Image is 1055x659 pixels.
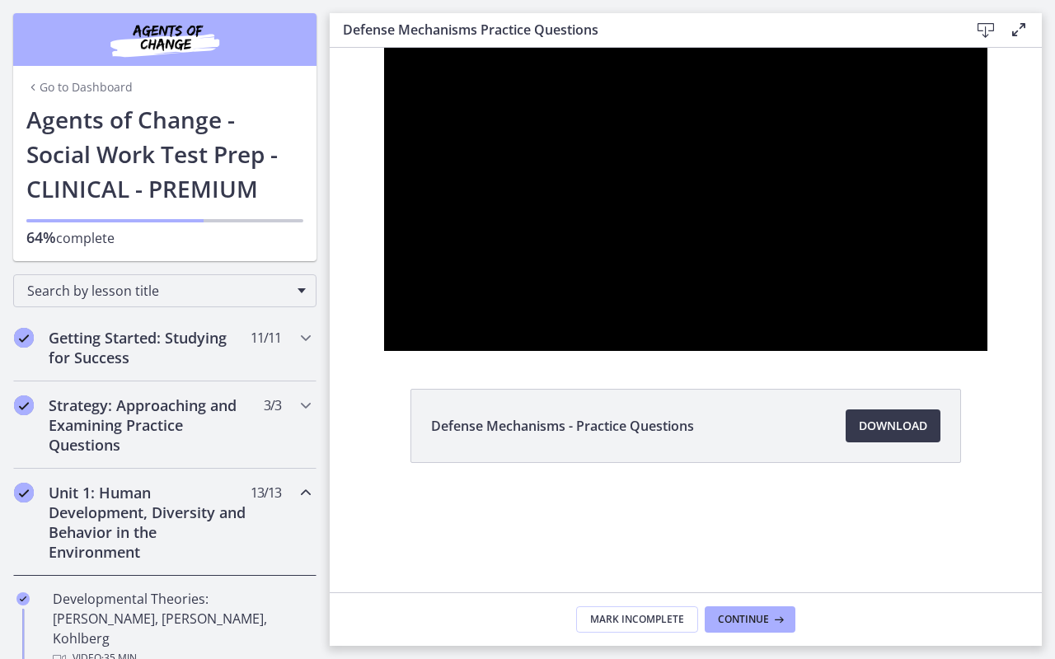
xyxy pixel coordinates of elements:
i: Completed [16,592,30,605]
h1: Agents of Change - Social Work Test Prep - CLINICAL - PREMIUM [26,102,303,206]
span: 13 / 13 [251,483,281,502]
h3: Defense Mechanisms Practice Questions [343,20,943,40]
img: Agents of Change [66,20,264,59]
a: Go to Dashboard [26,79,133,96]
span: 64% [26,227,56,247]
button: Continue [705,606,795,633]
p: complete [26,227,303,248]
iframe: Video Lesson [330,48,1042,351]
button: Mark Incomplete [576,606,698,633]
h2: Strategy: Approaching and Examining Practice Questions [49,395,250,455]
span: Defense Mechanisms - Practice Questions [431,416,694,436]
h2: Getting Started: Studying for Success [49,328,250,367]
span: 3 / 3 [264,395,281,415]
span: Search by lesson title [27,282,289,300]
a: Download [846,409,940,442]
i: Completed [14,483,34,502]
span: Download [859,416,927,436]
i: Completed [14,395,34,415]
h2: Unit 1: Human Development, Diversity and Behavior in the Environment [49,483,250,562]
span: Mark Incomplete [590,613,684,626]
div: Search by lesson title [13,274,316,307]
i: Completed [14,328,34,348]
span: 11 / 11 [251,328,281,348]
span: Continue [718,613,769,626]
